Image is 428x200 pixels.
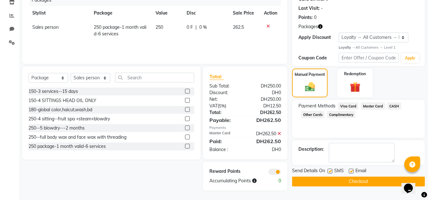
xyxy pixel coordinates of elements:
span: Sales person [32,24,59,30]
img: _gift.svg [347,81,364,94]
span: 0 % [199,24,207,31]
div: Accumulating Points [205,178,265,184]
div: DH0 [245,89,286,96]
div: 150-3 services--15 days [29,88,78,95]
div: DH250.00 [245,83,286,89]
div: 250--5 blowdry---2 months [29,125,85,131]
span: 250 [156,24,163,30]
div: Payable: [205,116,245,124]
div: DH262.50 [245,116,286,124]
div: ( ) [205,103,245,109]
div: 150-4 SITTINGS HEAD OIL ONLY [29,97,96,104]
th: Sale Price [229,6,260,20]
span: VAT [209,103,218,109]
th: Value [152,6,183,20]
div: DH262.50 [245,109,286,116]
span: | [195,24,197,31]
div: - [321,5,323,12]
div: Sub Total: [205,83,245,89]
th: Disc [183,6,229,20]
div: Apply Discount [298,34,338,41]
span: 250 package-1 month valid-6 services [94,24,146,37]
img: _cash.svg [302,81,318,93]
input: Search [115,73,194,82]
span: SMS [334,167,344,175]
strong: Loyalty → [339,45,355,50]
div: Balance : [205,146,245,153]
div: Description: [298,146,324,153]
span: 262.5 [233,24,244,30]
div: Coupon Code [298,55,338,61]
span: Visa Card [338,102,358,110]
div: Discount: [205,89,245,96]
div: DH250.00 [245,96,286,103]
div: Master Card [205,130,245,137]
span: Email [355,167,366,175]
div: Points: [298,14,313,21]
div: 0 [314,14,316,21]
div: Net: [205,96,245,103]
span: Packages [298,23,318,30]
div: DH262.50 [245,130,286,137]
span: Complimentary [327,111,355,118]
span: Other Cards [301,111,324,118]
div: Paid: [205,137,245,145]
div: All Customers → Level 1 [339,45,418,50]
iframe: chat widget [401,175,422,194]
input: Enter Offer / Coupon Code [339,53,399,63]
div: 180-global color,haicut,wash,bd [29,106,92,113]
div: DH262.50 [245,137,286,145]
button: Apply [401,53,419,63]
span: Payment Methods [298,103,335,109]
div: 0 [265,178,286,184]
div: 250-4 sitting--fruit spa +steam+blowdry [29,116,110,122]
div: 250--full body wax and face wax with threading [29,134,126,141]
div: DH0 [245,146,286,153]
th: Stylist [29,6,90,20]
th: Package [90,6,152,20]
div: 250 package-1 month valid-6 services [29,143,106,150]
label: Redemption [344,71,366,77]
span: Send Details On [292,167,325,175]
div: Payments [209,125,281,130]
span: 5% [219,103,225,108]
span: 0 F [187,24,193,31]
div: Last Visit: [298,5,320,12]
div: Total: [205,109,245,116]
span: Total [209,73,224,80]
label: Manual Payment [295,72,325,77]
div: DH12.50 [245,103,286,109]
div: Reward Points [205,168,245,175]
button: Checkout [292,177,425,186]
span: Master Card [361,102,385,110]
th: Action [260,6,281,20]
span: CASH [387,102,401,110]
